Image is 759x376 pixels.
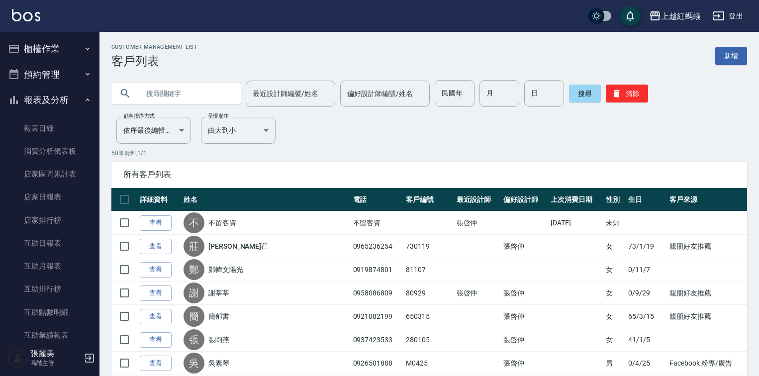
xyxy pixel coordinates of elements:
a: 張呁燕 [208,335,229,345]
td: M0425 [403,352,454,375]
td: 0958086809 [351,282,403,305]
td: 730119 [403,235,454,258]
button: save [620,6,640,26]
p: 高階主管 [30,359,81,368]
a: 互助業績報表 [4,324,95,347]
a: 新增 [715,47,747,65]
a: 互助點數明細 [4,301,95,324]
div: 吳 [184,353,204,374]
td: 張啓仲 [454,211,501,235]
td: 65/3/15 [626,305,667,328]
td: 650315 [403,305,454,328]
div: 依序最後編輯時間 [116,117,191,144]
a: 互助排行榜 [4,278,95,300]
button: 上越紅螞蟻 [645,6,705,26]
td: 張啓仲 [501,305,548,328]
td: 不留客資 [351,211,403,235]
td: 0921082199 [351,305,403,328]
label: 顧客排序方式 [123,112,155,120]
td: 女 [603,282,626,305]
td: 親朋好友推薦 [667,235,747,258]
td: [DATE] [548,211,603,235]
div: 莊 [184,236,204,257]
td: 親朋好友推薦 [667,282,747,305]
input: 搜尋關鍵字 [139,80,233,107]
a: 店家區間累計表 [4,163,95,186]
p: 50 筆資料, 1 / 1 [111,149,747,158]
th: 最近設計師 [454,188,501,211]
td: 41/1/5 [626,328,667,352]
button: 櫃檯作業 [4,36,95,62]
td: 0965236254 [351,235,403,258]
div: 簡 [184,306,204,327]
a: 謝莘莘 [208,288,229,298]
td: 張啓仲 [501,328,548,352]
td: 未知 [603,211,626,235]
button: 登出 [709,7,747,25]
td: 女 [603,235,626,258]
a: 簡郁書 [208,311,229,321]
td: 0919874801 [351,258,403,282]
h3: 客戶列表 [111,54,197,68]
a: 查看 [140,215,172,231]
a: 查看 [140,309,172,324]
button: 搜尋 [569,85,601,102]
td: Facebook 粉專/廣告 [667,352,747,375]
a: 消費分析儀表板 [4,140,95,163]
th: 性別 [603,188,626,211]
a: 店家排行榜 [4,209,95,232]
td: 81107 [403,258,454,282]
td: 女 [603,305,626,328]
span: 所有客戶列表 [123,170,735,180]
div: 鄭 [184,259,204,280]
h2: Customer Management List [111,44,197,50]
th: 生日 [626,188,667,211]
button: 清除 [606,85,648,102]
th: 詳細資料 [137,188,181,211]
th: 姓名 [181,188,351,211]
td: 張啓仲 [501,282,548,305]
td: 張啓仲 [501,235,548,258]
td: 73/1/19 [626,235,667,258]
a: 查看 [140,285,172,301]
td: 張啓仲 [454,282,501,305]
div: 張 [184,329,204,350]
a: [PERSON_NAME]芢 [208,241,268,251]
a: 互助月報表 [4,255,95,278]
a: 查看 [140,356,172,371]
a: 報表目錄 [4,117,95,140]
td: 0/11/7 [626,258,667,282]
td: 0/9/29 [626,282,667,305]
a: 吳素琴 [208,358,229,368]
a: 不留客資 [208,218,236,228]
a: 店家日報表 [4,186,95,208]
h5: 張麗美 [30,349,81,359]
button: 報表及分析 [4,87,95,113]
td: 張啓仲 [501,352,548,375]
td: 男 [603,352,626,375]
img: Logo [12,9,40,21]
a: 查看 [140,262,172,278]
td: 親朋好友推薦 [667,305,747,328]
img: Person [8,348,28,368]
td: 80929 [403,282,454,305]
a: 互助日報表 [4,232,95,255]
label: 呈現順序 [208,112,229,120]
td: 0/4/25 [626,352,667,375]
th: 客戶編號 [403,188,454,211]
td: 280105 [403,328,454,352]
div: 上越紅螞蟻 [661,10,701,22]
td: 女 [603,258,626,282]
div: 不 [184,212,204,233]
td: 0926501888 [351,352,403,375]
div: 謝 [184,282,204,303]
div: 由大到小 [201,117,276,144]
a: 查看 [140,332,172,348]
button: 預約管理 [4,62,95,88]
th: 電話 [351,188,403,211]
a: 鄭幃文陽光 [208,265,243,275]
th: 客戶來源 [667,188,747,211]
td: 女 [603,328,626,352]
th: 上次消費日期 [548,188,603,211]
a: 查看 [140,239,172,254]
